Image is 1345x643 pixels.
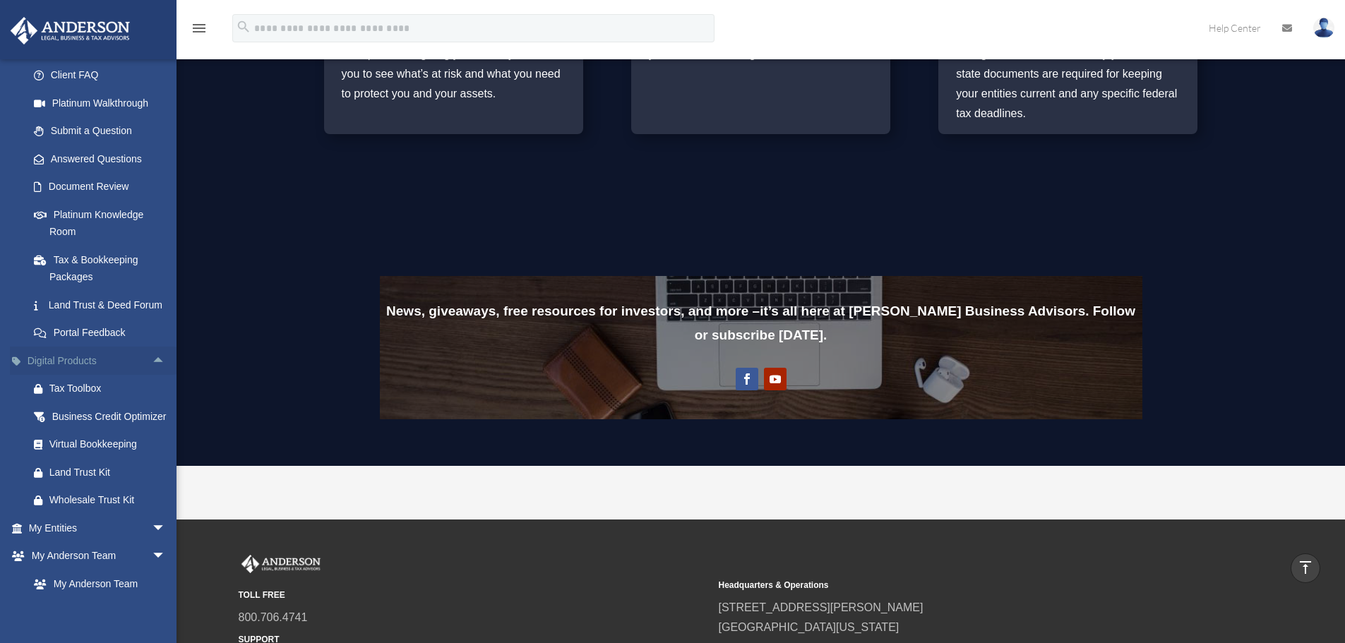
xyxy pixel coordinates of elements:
[191,20,208,37] i: menu
[239,588,709,603] small: TOLL FREE
[719,621,899,633] a: [GEOGRAPHIC_DATA][US_STATE]
[20,458,187,486] a: Land Trust Kit
[10,514,187,542] a: My Entitiesarrow_drop_down
[152,514,180,543] span: arrow_drop_down
[20,291,187,319] a: Land Trust & Deed Forum
[49,408,169,426] div: Business Credit Optimizer
[49,435,169,453] div: Virtual Bookkeeping
[20,200,187,246] a: Platinum Knowledge Room
[49,464,169,481] div: Land Trust Kit
[236,19,251,35] i: search
[20,145,187,173] a: Answered Questions
[719,578,1189,593] small: Headquarters & Operations
[20,319,187,347] a: Portal Feedback
[20,570,187,598] a: My Anderson Team
[20,173,187,201] a: Document Review
[20,402,187,431] a: Business Credit Optimizer
[1291,553,1320,583] a: vertical_align_top
[10,347,187,375] a: Digital Productsarrow_drop_up
[191,25,208,37] a: menu
[152,542,180,571] span: arrow_drop_down
[764,368,787,390] a: Follow on Youtube
[20,375,187,403] a: Tax Toolbox
[1297,559,1314,576] i: vertical_align_top
[152,347,180,375] span: arrow_drop_up
[736,368,758,390] a: Follow on Facebook
[10,542,187,570] a: My Anderson Teamarrow_drop_down
[20,486,187,515] a: Wholesale Trust Kit
[719,601,923,613] a: [STREET_ADDRESS][PERSON_NAME]
[239,555,323,573] img: Anderson Advisors Platinum Portal
[20,246,187,291] a: Tax & Bookkeeping Packages
[49,491,169,509] div: Wholesale Trust Kit
[1313,18,1334,38] img: User Pic
[20,431,187,459] a: Virtual Bookkeeping
[20,117,187,145] a: Submit a Question
[20,61,187,90] a: Client FAQ
[386,304,1135,342] b: News, giveaways, free resources for investors, and more – it’s all here at [PERSON_NAME] Business...
[49,380,169,397] div: Tax Toolbox
[239,611,308,623] a: 800.706.4741
[20,89,187,117] a: Platinum Walkthrough
[6,17,134,44] img: Anderson Advisors Platinum Portal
